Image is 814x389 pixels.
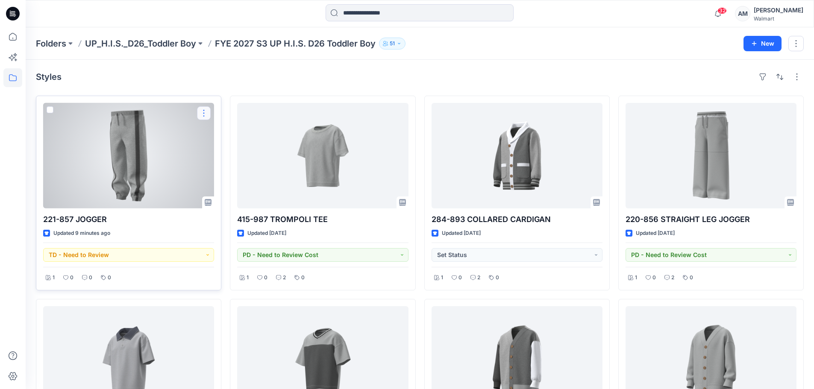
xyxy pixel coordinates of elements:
p: 2 [283,273,286,282]
p: 0 [690,273,693,282]
a: 415-987 TROMPOLI TEE [237,103,408,208]
p: 51 [390,39,395,48]
p: 0 [496,273,499,282]
p: Updated 9 minutes ago [53,229,110,238]
p: Updated [DATE] [442,229,481,238]
button: New [743,36,782,51]
div: [PERSON_NAME] [754,5,803,15]
button: 51 [379,38,406,50]
h4: Styles [36,72,62,82]
p: Updated [DATE] [247,229,286,238]
a: 284-893 COLLARED CARDIGAN [432,103,602,208]
p: 0 [458,273,462,282]
p: 284-893 COLLARED CARDIGAN [432,214,602,225]
a: 220-856 STRAIGHT LEG JOGGER [626,103,796,208]
a: Folders [36,38,66,50]
p: 1 [53,273,55,282]
a: 221-857 JOGGER [43,103,214,208]
p: 1 [441,273,443,282]
p: Updated [DATE] [636,229,675,238]
span: 32 [717,7,727,14]
p: 2 [671,273,674,282]
p: 2 [477,273,480,282]
p: 221-857 JOGGER [43,214,214,225]
p: 415-987 TROMPOLI TEE [237,214,408,225]
a: UP_H.I.S._D26_Toddler Boy [85,38,196,50]
p: 0 [89,273,92,282]
p: 1 [247,273,249,282]
p: 0 [108,273,111,282]
p: 220-856 STRAIGHT LEG JOGGER [626,214,796,225]
p: 0 [301,273,305,282]
p: 1 [635,273,637,282]
div: Walmart [754,15,803,22]
p: 0 [652,273,656,282]
p: 0 [70,273,73,282]
div: AM [735,6,750,21]
p: FYE 2027 S3 UP H.I.S. D26 Toddler Boy [215,38,376,50]
p: 0 [264,273,267,282]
